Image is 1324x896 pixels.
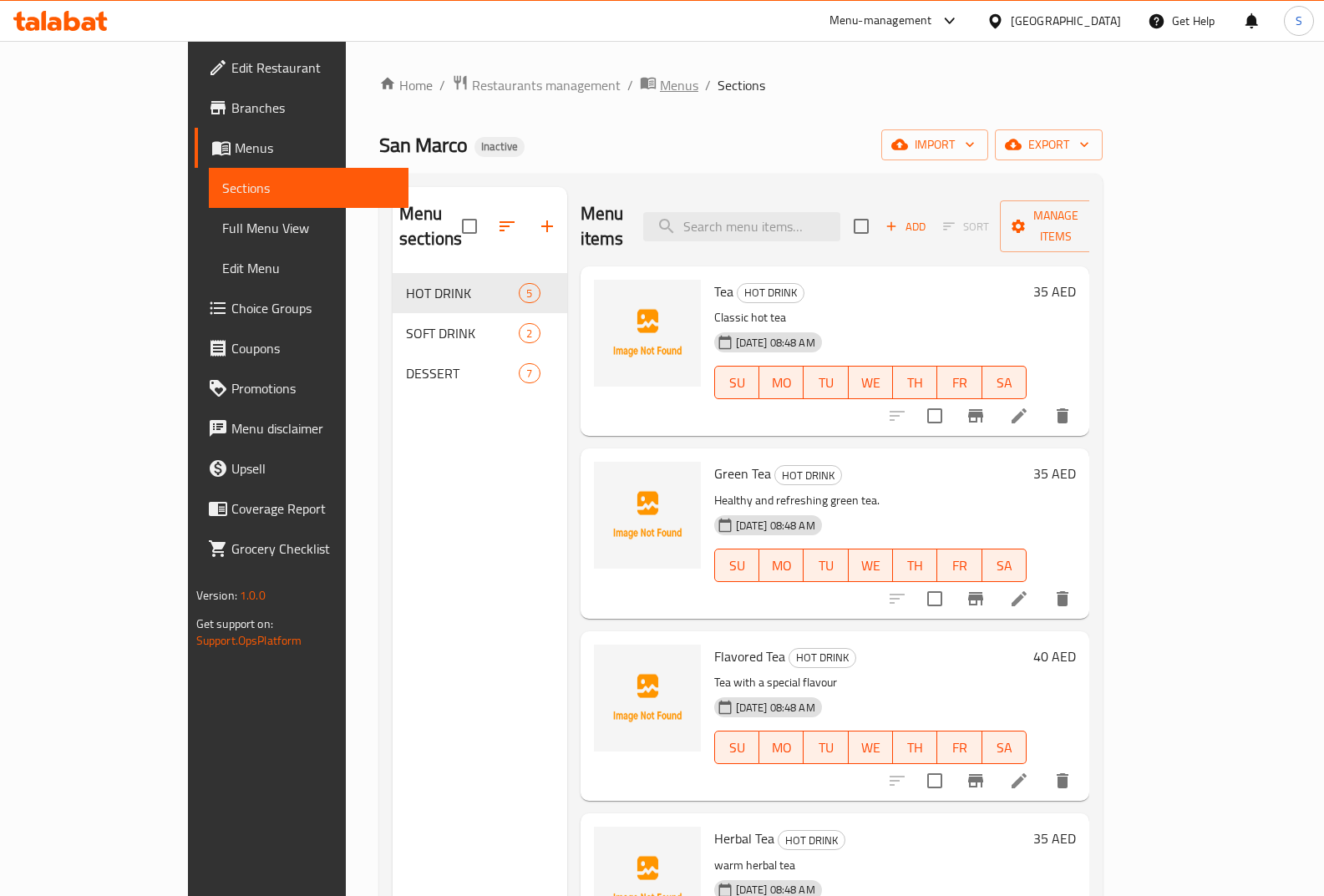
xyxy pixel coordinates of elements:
[722,371,753,395] span: SU
[1042,761,1083,801] button: delete
[722,554,753,578] span: SU
[196,630,302,651] a: Support.OpsPlatform
[900,371,931,395] span: TH
[956,579,996,619] button: Branch-specific-item
[982,366,1027,399] button: SA
[810,371,841,395] span: TU
[789,648,855,667] span: HOT DRINK
[195,488,409,529] a: Coverage Report
[855,736,886,760] span: WE
[917,763,952,798] span: Select to update
[209,168,409,208] a: Sections
[581,201,624,251] h2: Menu items
[195,288,409,328] a: Choice Groups
[231,458,396,478] span: Upsell
[714,672,1027,693] p: Tea with a special flavour
[917,398,952,433] span: Select to update
[759,366,804,399] button: MO
[774,465,842,485] div: HOT DRINK
[829,11,932,31] div: Menu-management
[1013,205,1098,247] span: Manage items
[849,366,893,399] button: WE
[1000,200,1112,252] button: Manage items
[195,328,409,368] a: Coupons
[849,549,893,582] button: WE
[209,208,409,248] a: Full Menu View
[519,283,540,303] div: items
[729,335,822,351] span: [DATE] 08:48 AM
[937,366,982,399] button: FR
[1009,771,1029,791] a: Edit menu item
[527,206,567,246] button: Add section
[643,212,840,241] input: search
[893,366,937,399] button: TH
[893,549,937,582] button: TH
[737,283,804,303] div: HOT DRINK
[627,75,633,95] li: /
[989,554,1020,578] span: SA
[714,366,759,399] button: SU
[804,366,848,399] button: TU
[810,554,841,578] span: TU
[738,283,804,302] span: HOT DRINK
[714,855,1027,876] p: warm herbal tea
[1033,280,1076,303] h6: 35 AED
[240,585,266,606] span: 1.0.0
[379,126,468,164] span: San Marco
[759,731,804,764] button: MO
[778,830,845,850] div: HOT DRINK
[235,138,396,158] span: Menus
[804,731,848,764] button: TU
[1033,462,1076,485] h6: 35 AED
[1033,645,1076,668] h6: 40 AED
[895,134,975,155] span: import
[855,371,886,395] span: WE
[775,466,841,485] span: HOT DRINK
[766,736,797,760] span: MO
[1042,396,1083,436] button: delete
[714,279,733,304] span: Tea
[1042,579,1083,619] button: delete
[714,826,774,851] span: Herbal Tea
[937,549,982,582] button: FR
[195,128,409,168] a: Menus
[1033,827,1076,850] h6: 35 AED
[932,214,1000,240] span: Select section first
[900,554,931,578] span: TH
[393,273,567,313] div: HOT DRINK5
[995,129,1103,160] button: export
[231,58,396,78] span: Edit Restaurant
[222,218,396,238] span: Full Menu View
[594,462,701,569] img: Green Tea
[660,75,698,95] span: Menus
[714,644,785,669] span: Flavored Tea
[594,280,701,387] img: Tea
[520,286,539,301] span: 5
[705,75,711,95] li: /
[989,736,1020,760] span: SA
[944,371,975,395] span: FR
[714,490,1027,511] p: Healthy and refreshing green tea.
[766,554,797,578] span: MO
[231,298,396,318] span: Choice Groups
[195,368,409,408] a: Promotions
[231,98,396,118] span: Branches
[1296,12,1302,30] span: S
[944,736,975,760] span: FR
[944,554,975,578] span: FR
[714,549,759,582] button: SU
[1011,12,1121,30] div: [GEOGRAPHIC_DATA]
[231,499,396,519] span: Coverage Report
[474,139,525,154] span: Inactive
[789,648,856,668] div: HOT DRINK
[209,248,409,288] a: Edit Menu
[474,137,525,157] div: Inactive
[759,549,804,582] button: MO
[406,323,519,343] span: SOFT DRINK
[452,74,621,96] a: Restaurants management
[393,313,567,353] div: SOFT DRINK2
[893,731,937,764] button: TH
[1008,134,1089,155] span: export
[956,761,996,801] button: Branch-specific-item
